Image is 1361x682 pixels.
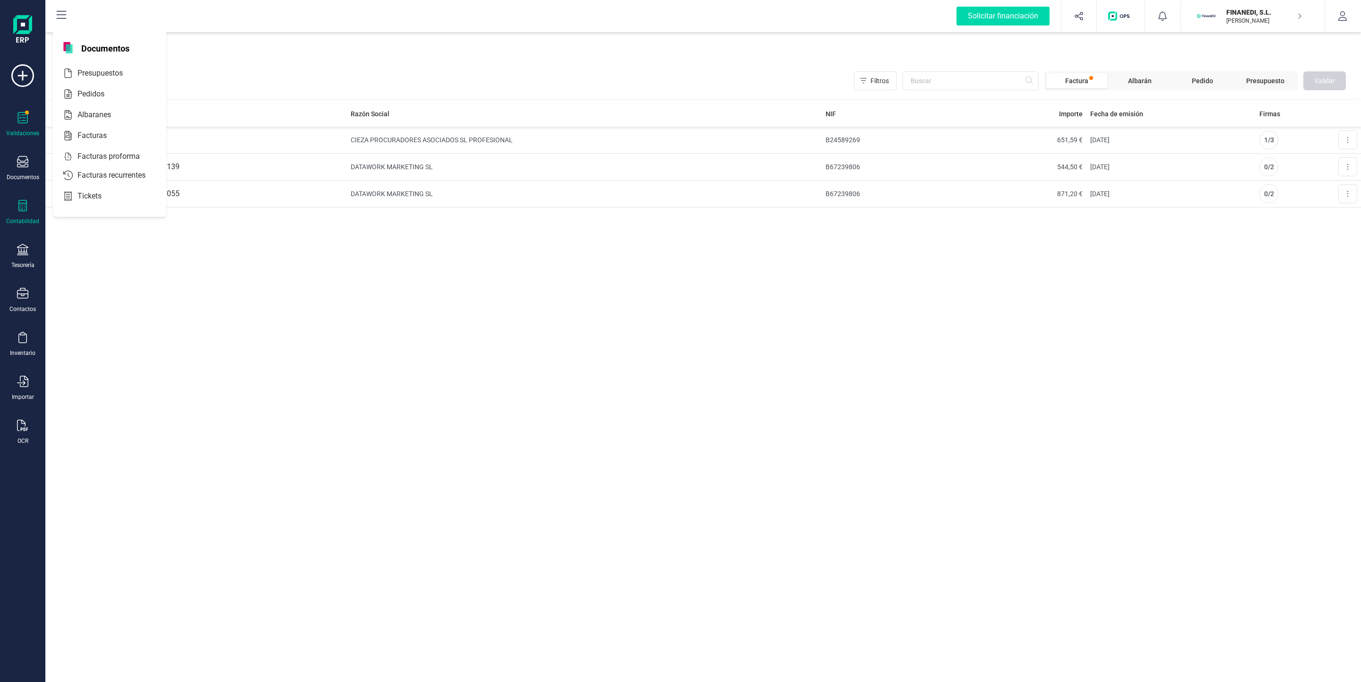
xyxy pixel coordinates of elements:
span: Facturas proforma [74,151,157,162]
div: OCR [17,437,28,445]
span: Pedido [1192,76,1213,86]
div: Importar [12,393,34,401]
td: B24589269 [822,127,954,154]
td: B67239806 [822,154,954,181]
button: Validar [1303,71,1346,90]
button: Logo de OPS [1103,1,1139,31]
input: Buscar [903,71,1039,90]
span: NIF [826,109,836,119]
span: Firmas [1259,109,1280,119]
img: FI [1196,6,1217,26]
td: CIEZA PROCURADORES ASOCIADOS SL PROFESIONAL [347,127,822,154]
td: [DATE] [1086,181,1256,207]
span: 0 / 2 [1264,189,1274,199]
span: Facturas recurrentes [74,170,163,181]
td: 871,20 € [954,181,1086,207]
div: Contactos [9,305,36,313]
span: Importe [1059,109,1083,119]
span: Factura [1065,76,1088,86]
td: [DATE] [1086,154,1256,181]
img: Logo de OPS [1108,11,1133,21]
button: Filtros [854,71,897,90]
span: Pedidos [74,88,121,100]
span: Albaranes [74,109,128,121]
td: 651,59 € [954,127,1086,154]
span: Fecha de emisión [1090,109,1143,119]
img: Logo Finanedi [13,15,32,45]
button: Solicitar financiación [945,1,1061,31]
div: Inventario [10,349,35,357]
td: M 438/24 [93,127,347,154]
span: Razón Social [351,109,389,119]
td: ES-FAC-20240719-03139 [93,154,347,181]
p: FINANEDI, S.L. [1226,8,1302,17]
div: Tesorería [11,261,34,269]
td: B67239806 [822,181,954,207]
p: [PERSON_NAME] [1226,17,1302,25]
div: Solicitar financiación [956,7,1050,26]
span: Tickets [74,190,119,202]
span: Facturas [74,130,124,141]
td: ES-FAC-20240619-03055 [93,181,347,207]
div: Contabilidad [6,217,39,225]
span: Presupuesto [1246,76,1284,86]
span: Documentos [76,42,135,53]
span: Presupuestos [74,68,140,79]
span: Albarán [1128,76,1152,86]
div: Documentos [7,173,39,181]
span: 1 / 3 [1264,135,1274,145]
div: Validaciones [6,129,39,137]
td: DATAWORK MARKETING SL [347,181,822,207]
span: Filtros [870,76,889,86]
td: [DATE] [1086,127,1256,154]
td: DATAWORK MARKETING SL [347,154,822,181]
td: 544,50 € [954,154,1086,181]
span: 0 / 2 [1264,162,1274,172]
button: FIFINANEDI, S.L.[PERSON_NAME] [1192,1,1313,31]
